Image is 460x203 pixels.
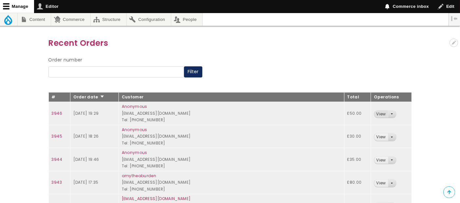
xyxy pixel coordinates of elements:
[184,66,202,77] button: Filter
[374,157,388,164] a: View
[73,179,98,185] time: [DATE] 17:35
[119,171,344,194] td: [EMAIL_ADDRESS][DOMAIN_NAME] Tel: [PHONE_NUMBER]
[52,110,62,116] a: 3946
[48,92,70,102] th: #
[344,102,371,125] td: £50.00
[119,148,344,171] td: [EMAIL_ADDRESS][DOMAIN_NAME] Tel: [PHONE_NUMBER]
[48,37,412,49] h3: Recent Orders
[52,179,62,185] a: 3943
[52,133,62,139] a: 3945
[122,127,147,132] a: Anonymous
[374,133,388,141] a: View
[449,13,460,24] button: Vertical orientation
[91,13,126,26] a: Structure
[119,92,344,102] th: Customer
[344,125,371,148] td: £30.00
[48,56,83,64] label: Order number
[450,39,458,47] button: Open configuration options
[122,173,156,178] a: amytheaburden
[52,157,62,162] a: 3944
[344,148,371,171] td: £35.00
[374,179,388,187] a: View
[374,110,388,118] a: View
[51,13,90,26] a: Commerce
[122,104,147,109] a: Anonymous
[122,196,191,201] a: [EMAIL_ADDRESS][DOMAIN_NAME]
[344,171,371,194] td: £80.00
[127,13,171,26] a: Configuration
[18,13,51,26] a: Content
[73,110,99,116] time: [DATE] 19:29
[344,92,371,102] th: Total
[119,125,344,148] td: [EMAIL_ADDRESS][DOMAIN_NAME] Tel: [PHONE_NUMBER]
[119,102,344,125] td: [EMAIL_ADDRESS][DOMAIN_NAME] Tel: [PHONE_NUMBER]
[171,13,203,26] a: People
[73,94,104,100] a: Order date
[122,150,147,155] a: Anonymous
[73,133,99,139] time: [DATE] 18:26
[371,92,412,102] th: Operations
[73,157,99,162] time: [DATE] 19:46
